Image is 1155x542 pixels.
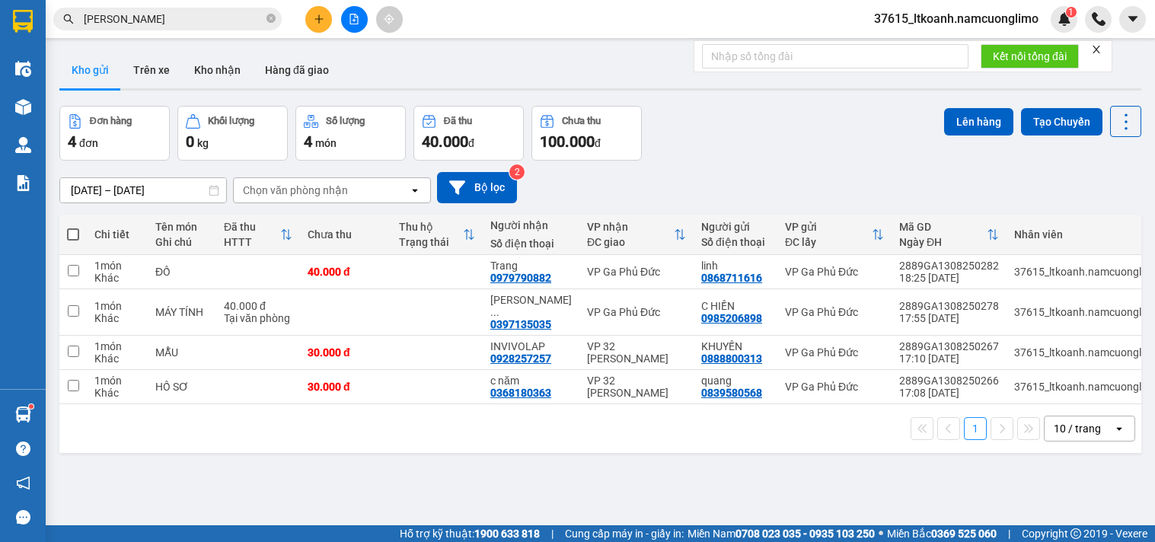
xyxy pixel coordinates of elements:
[587,306,686,318] div: VP Ga Phủ Đức
[197,137,209,149] span: kg
[224,221,280,233] div: Đã thu
[16,442,30,456] span: question-circle
[155,346,209,359] div: MẪU
[15,61,31,77] img: warehouse-icon
[1119,6,1146,33] button: caret-down
[899,352,999,365] div: 17:10 [DATE]
[701,312,762,324] div: 0985206898
[531,106,642,161] button: Chưa thu100.000đ
[587,375,686,399] div: VP 32 [PERSON_NAME]
[879,531,883,537] span: ⚪️
[587,340,686,365] div: VP 32 [PERSON_NAME]
[1113,422,1125,435] svg: open
[216,215,300,255] th: Toggle SortBy
[899,340,999,352] div: 2889GA1308250267
[314,14,324,24] span: plus
[399,236,463,248] div: Trạng thái
[308,266,384,278] div: 40.000 đ
[349,14,359,24] span: file-add
[94,228,140,241] div: Chi tiết
[121,52,182,88] button: Trên xe
[785,236,872,248] div: ĐC lấy
[16,476,30,490] span: notification
[735,528,875,540] strong: 0708 023 035 - 0935 103 250
[94,260,140,272] div: 1 món
[15,99,31,115] img: warehouse-icon
[182,52,253,88] button: Kho nhận
[266,14,276,23] span: close-circle
[887,525,997,542] span: Miền Bắc
[177,106,288,161] button: Khối lượng0kg
[899,375,999,387] div: 2889GA1308250266
[94,300,140,312] div: 1 món
[16,510,30,524] span: message
[993,48,1067,65] span: Kết nối tổng đài
[155,221,209,233] div: Tên món
[899,312,999,324] div: 17:55 [DATE]
[490,318,551,330] div: 0397135035
[944,108,1013,135] button: Lên hàng
[437,172,517,203] button: Bộ lọc
[409,184,421,196] svg: open
[308,381,384,393] div: 30.000 đ
[899,236,987,248] div: Ngày ĐH
[266,12,276,27] span: close-circle
[243,183,348,198] div: Chọn văn phòng nhận
[295,106,406,161] button: Số lượng4món
[422,132,468,151] span: 40.000
[68,132,76,151] span: 4
[15,406,31,422] img: warehouse-icon
[540,132,595,151] span: 100.000
[63,14,74,24] span: search
[1058,12,1071,26] img: icon-new-feature
[490,387,551,399] div: 0368180363
[701,260,770,272] div: linh
[562,116,601,126] div: Chưa thu
[1021,108,1102,135] button: Tạo Chuyến
[308,228,384,241] div: Chưa thu
[94,312,140,324] div: Khác
[509,164,525,180] sup: 2
[595,137,601,149] span: đ
[155,306,209,318] div: MÁY TÍNH
[1068,7,1074,18] span: 1
[785,381,884,393] div: VP Ga Phủ Đức
[15,137,31,153] img: warehouse-icon
[79,137,98,149] span: đơn
[186,132,194,151] span: 0
[399,221,463,233] div: Thu hộ
[862,9,1051,28] span: 37615_ltkoanh.namcuonglimo
[384,14,394,24] span: aim
[1126,12,1140,26] span: caret-down
[1092,12,1106,26] img: phone-icon
[304,132,312,151] span: 4
[587,236,674,248] div: ĐC giao
[490,238,572,250] div: Số điện thoại
[15,175,31,191] img: solution-icon
[1008,525,1010,542] span: |
[702,44,968,69] input: Nhập số tổng đài
[84,11,263,27] input: Tìm tên, số ĐT hoặc mã đơn
[701,300,770,312] div: C HIỀN
[391,215,483,255] th: Toggle SortBy
[785,221,872,233] div: VP gửi
[490,306,499,318] span: ...
[931,528,997,540] strong: 0369 525 060
[490,375,572,387] div: c năm
[305,6,332,33] button: plus
[1070,528,1081,539] span: copyright
[155,236,209,248] div: Ghi chú
[490,260,572,272] div: Trang
[29,404,34,409] sup: 1
[899,221,987,233] div: Mã GD
[579,215,694,255] th: Toggle SortBy
[701,221,770,233] div: Người gửi
[376,6,403,33] button: aim
[208,116,254,126] div: Khối lượng
[90,116,132,126] div: Đơn hàng
[587,266,686,278] div: VP Ga Phủ Đức
[892,215,1007,255] th: Toggle SortBy
[701,340,770,352] div: KHUYẾN
[341,6,368,33] button: file-add
[981,44,1079,69] button: Kết nối tổng đài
